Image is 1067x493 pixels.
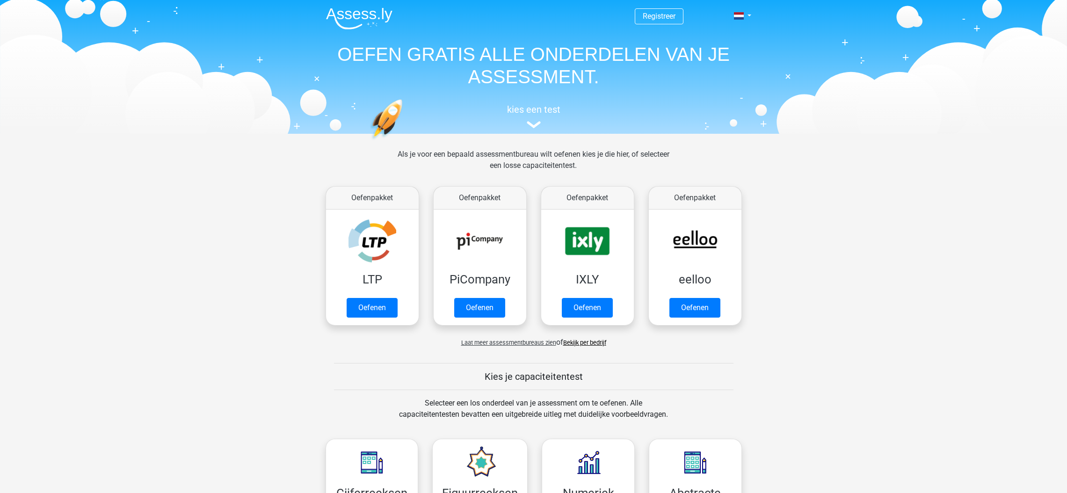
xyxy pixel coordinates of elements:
span: Laat meer assessmentbureaus zien [461,339,556,346]
h5: kies een test [319,104,749,115]
a: Oefenen [347,298,398,318]
a: Bekijk per bedrijf [563,339,606,346]
a: Oefenen [562,298,613,318]
a: Registreer [643,12,675,21]
h5: Kies je capaciteitentest [334,371,733,382]
a: Oefenen [669,298,720,318]
h1: OEFEN GRATIS ALLE ONDERDELEN VAN JE ASSESSMENT. [319,43,749,88]
img: oefenen [370,99,439,184]
a: kies een test [319,104,749,129]
div: Selecteer een los onderdeel van je assessment om te oefenen. Alle capaciteitentesten bevatten een... [390,398,677,431]
a: Oefenen [454,298,505,318]
div: of [319,329,749,348]
img: Assessly [326,7,392,29]
div: Als je voor een bepaald assessmentbureau wilt oefenen kies je die hier, of selecteer een losse ca... [390,149,677,182]
img: assessment [527,121,541,128]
